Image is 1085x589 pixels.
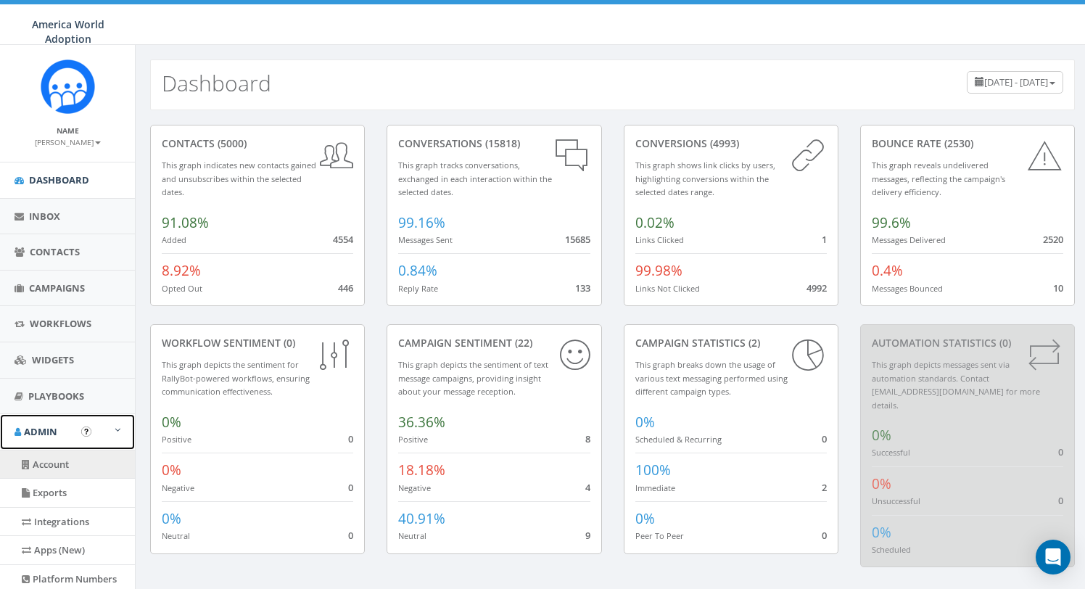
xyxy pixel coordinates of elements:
div: Automation Statistics [872,336,1063,350]
small: [PERSON_NAME] [35,137,101,147]
div: contacts [162,136,353,151]
span: 100% [635,461,671,479]
small: This graph depicts the sentiment of text message campaigns, providing insight about your message ... [398,359,548,397]
span: 0% [872,523,891,542]
span: 8 [585,432,590,445]
span: 10 [1053,281,1063,294]
span: 0% [872,426,891,445]
span: 0% [872,474,891,493]
span: 0 [1058,445,1063,458]
div: conversions [635,136,827,151]
span: Widgets [32,353,74,366]
span: (2530) [941,136,973,150]
div: Campaign Sentiment [398,336,590,350]
small: Links Clicked [635,234,684,245]
small: Positive [398,434,428,445]
span: 0.84% [398,261,437,280]
small: Positive [162,434,191,445]
h2: Dashboard [162,71,271,95]
small: Unsuccessful [872,495,920,506]
span: 15685 [565,233,590,246]
span: (0) [997,336,1011,350]
img: Rally_Corp_Icon.png [41,59,95,114]
span: (0) [281,336,295,350]
small: Added [162,234,186,245]
small: Reply Rate [398,283,438,294]
span: 4992 [806,281,827,294]
small: Opted Out [162,283,202,294]
small: This graph tracks conversations, exchanged in each interaction within the selected dates. [398,160,552,197]
small: Successful [872,447,910,458]
small: This graph depicts messages sent via automation standards. Contact [EMAIL_ADDRESS][DOMAIN_NAME] f... [872,359,1040,411]
small: Messages Bounced [872,283,943,294]
span: 4 [585,481,590,494]
small: Negative [398,482,431,493]
span: 0 [348,432,353,445]
small: Messages Delivered [872,234,946,245]
small: This graph indicates new contacts gained and unsubscribes within the selected dates. [162,160,316,197]
span: [DATE] - [DATE] [984,75,1048,88]
small: This graph breaks down the usage of various text messaging performed using different campaign types. [635,359,788,397]
span: Playbooks [28,390,84,403]
small: This graph depicts the sentiment for RallyBot-powered workflows, ensuring communication effective... [162,359,310,397]
span: 0% [162,509,181,528]
span: 133 [575,281,590,294]
span: 0% [635,509,655,528]
button: Open In-App Guide [81,427,91,437]
small: Links Not Clicked [635,283,700,294]
div: Bounce Rate [872,136,1063,151]
span: Inbox [29,210,60,223]
small: Peer To Peer [635,530,684,541]
small: Negative [162,482,194,493]
small: Scheduled & Recurring [635,434,722,445]
span: America World Adoption [32,17,104,46]
span: 4554 [333,233,353,246]
span: 0 [348,529,353,542]
span: 99.98% [635,261,682,280]
span: Dashboard [29,173,89,186]
span: Workflows [30,317,91,330]
span: 8.92% [162,261,201,280]
span: 0 [348,481,353,494]
div: Open Intercom Messenger [1036,540,1070,574]
span: 0% [635,413,655,432]
span: 36.36% [398,413,445,432]
small: Name [57,125,79,136]
span: 0.02% [635,213,674,232]
small: This graph reveals undelivered messages, reflecting the campaign's delivery efficiency. [872,160,1005,197]
span: Admin [24,425,57,438]
span: 1 [822,233,827,246]
span: 0 [822,529,827,542]
span: 99.16% [398,213,445,232]
span: (5000) [215,136,247,150]
span: (15818) [482,136,520,150]
span: 0 [822,432,827,445]
span: 9 [585,529,590,542]
small: Neutral [398,530,426,541]
div: Campaign Statistics [635,336,827,350]
small: Neutral [162,530,190,541]
span: 91.08% [162,213,209,232]
div: conversations [398,136,590,151]
span: 18.18% [398,461,445,479]
span: 0.4% [872,261,903,280]
small: Scheduled [872,544,911,555]
span: 40.91% [398,509,445,528]
span: 99.6% [872,213,911,232]
span: 2 [822,481,827,494]
span: (4993) [707,136,739,150]
small: Immediate [635,482,675,493]
span: 2520 [1043,233,1063,246]
span: (22) [512,336,532,350]
span: 0% [162,413,181,432]
span: 446 [338,281,353,294]
small: Messages Sent [398,234,453,245]
small: This graph shows link clicks by users, highlighting conversions within the selected dates range. [635,160,775,197]
span: 0% [162,461,181,479]
span: Campaigns [29,281,85,294]
a: [PERSON_NAME] [35,135,101,148]
span: (2) [746,336,760,350]
div: Workflow Sentiment [162,336,353,350]
span: Contacts [30,245,80,258]
span: 0 [1058,494,1063,507]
